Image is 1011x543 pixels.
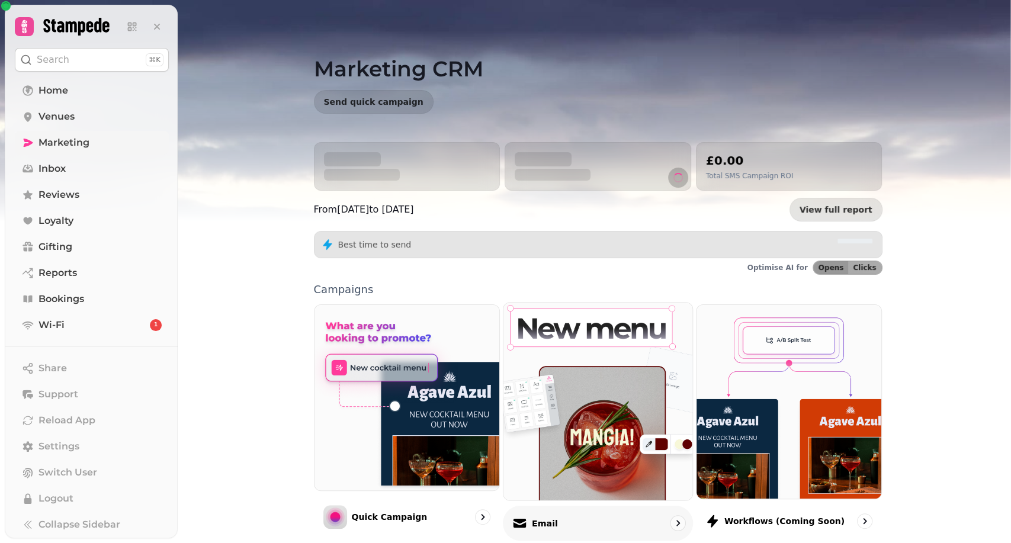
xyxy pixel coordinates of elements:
button: Collapse Sidebar [15,513,169,536]
a: View full report [789,198,882,221]
svg: go to [672,517,683,529]
svg: go to [477,511,489,523]
p: Workflows (coming soon) [724,515,845,527]
img: Workflows (coming soon) [697,305,882,499]
p: Optimise AI for [747,263,808,272]
a: Reports [15,261,169,285]
span: Share [38,361,67,375]
a: Settings [15,435,169,458]
button: Search⌘K [15,48,169,72]
a: EmailEmail [503,302,693,541]
p: Search [37,53,69,67]
span: Clicks [853,264,876,271]
span: Switch User [38,465,97,480]
span: Reports [38,266,77,280]
p: Campaigns [314,284,882,295]
button: refresh [668,168,688,188]
span: Reload App [38,413,95,428]
button: Opens [813,261,849,274]
span: Marketing [38,136,89,150]
span: Support [38,387,78,401]
a: Workflows (coming soon)Workflows (coming soon) [696,304,882,538]
h2: £0.00 [706,152,793,169]
a: Bookings [15,287,169,311]
button: Send quick campaign [314,90,434,114]
a: Inbox [15,157,169,181]
span: Gifting [38,240,72,254]
span: Loyalty [38,214,73,228]
h1: Marketing CRM [314,28,882,81]
span: Inbox [38,162,66,176]
button: Reload App [15,409,169,432]
a: Loyalty [15,209,169,233]
a: Wi-Fi1 [15,313,169,337]
a: Quick CampaignQuick Campaign [314,304,500,538]
span: Venues [38,110,75,124]
button: Share [15,356,169,380]
span: Wi-Fi [38,318,65,332]
span: Logout [38,491,73,506]
a: Gifting [15,235,169,259]
p: Quick Campaign [352,511,428,523]
p: Email [532,517,558,529]
p: Best time to send [338,239,412,250]
button: Support [15,383,169,406]
p: From [DATE] to [DATE] [314,203,414,217]
span: Home [38,83,68,98]
img: Quick Campaign [314,305,500,490]
span: Settings [38,439,79,454]
button: Switch User [15,461,169,484]
span: Bookings [38,292,84,306]
span: Reviews [38,188,79,202]
p: Total SMS Campaign ROI [706,171,793,181]
span: 1 [154,321,158,329]
span: Collapse Sidebar [38,518,120,532]
svg: go to [859,515,871,527]
div: ⌘K [146,53,163,66]
a: Reviews [15,183,169,207]
button: Logout [15,487,169,510]
a: Venues [15,105,169,128]
button: Clicks [848,261,881,274]
a: Marketing [15,131,169,155]
span: Opens [819,264,844,271]
span: Send quick campaign [324,98,423,106]
a: Home [15,79,169,102]
img: Email [494,293,702,510]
